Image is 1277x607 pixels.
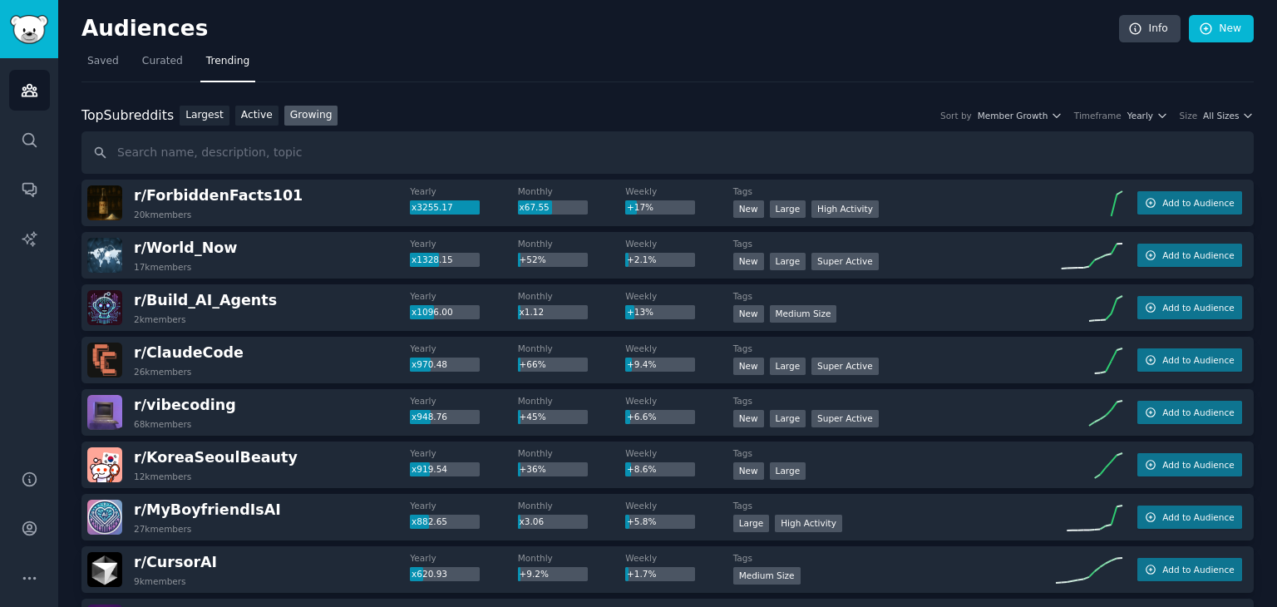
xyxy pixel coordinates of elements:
div: New [733,305,764,323]
a: New [1189,15,1254,43]
img: vibecoding [87,395,122,430]
div: New [733,253,764,270]
span: x620.93 [412,569,447,579]
button: Add to Audience [1137,191,1242,215]
img: ClaudeCode [87,343,122,378]
span: r/ MyBoyfriendIsAI [134,501,281,518]
button: Member Growth [978,110,1063,121]
dt: Weekly [625,238,732,249]
span: r/ ClaudeCode [134,344,244,361]
span: +45% [520,412,546,422]
span: Yearly [1127,110,1153,121]
a: Curated [136,48,189,82]
div: 12k members [134,471,191,482]
dt: Monthly [518,500,625,511]
span: x919.54 [412,464,447,474]
span: Add to Audience [1162,407,1234,418]
span: Add to Audience [1162,459,1234,471]
div: 17k members [134,261,191,273]
div: 26k members [134,366,191,378]
dt: Weekly [625,395,732,407]
span: x67.55 [520,202,550,212]
button: Add to Audience [1137,401,1242,424]
div: Sort by [940,110,972,121]
span: x3255.17 [412,202,453,212]
span: +2.1% [627,254,656,264]
input: Search name, description, topic [81,131,1254,174]
span: +36% [520,464,546,474]
div: New [733,462,764,480]
div: Top Subreddits [81,106,174,126]
div: Large [770,253,806,270]
img: World_Now [87,238,122,273]
button: Add to Audience [1137,348,1242,372]
img: MyBoyfriendIsAI [87,500,122,535]
span: Saved [87,54,119,69]
div: 27k members [134,523,191,535]
span: x948.76 [412,412,447,422]
button: Yearly [1127,110,1168,121]
span: +6.6% [627,412,656,422]
dt: Monthly [518,238,625,249]
dt: Yearly [410,343,517,354]
span: x1096.00 [412,307,453,317]
span: +52% [520,254,546,264]
span: r/ CursorAI [134,554,217,570]
dt: Monthly [518,447,625,459]
dt: Tags [733,552,1056,564]
dt: Weekly [625,185,732,197]
dt: Weekly [625,552,732,564]
div: Large [770,358,806,375]
span: Add to Audience [1162,302,1234,313]
span: +9.4% [627,359,656,369]
dt: Weekly [625,343,732,354]
span: +17% [627,202,653,212]
div: Medium Size [770,305,837,323]
div: Medium Size [733,567,801,585]
div: Large [733,515,770,532]
img: Build_AI_Agents [87,290,122,325]
dt: Tags [733,185,1056,197]
span: +1.7% [627,569,656,579]
img: KoreaSeoulBeauty [87,447,122,482]
dt: Tags [733,500,1056,511]
dt: Tags [733,447,1056,459]
dt: Yearly [410,238,517,249]
span: Add to Audience [1162,511,1234,523]
img: ForbiddenFacts101 [87,185,122,220]
img: GummySearch logo [10,15,48,44]
div: New [733,410,764,427]
span: r/ World_Now [134,239,237,256]
div: Large [770,200,806,218]
dt: Yearly [410,395,517,407]
dt: Yearly [410,290,517,302]
dt: Monthly [518,290,625,302]
button: Add to Audience [1137,453,1242,476]
span: r/ KoreaSeoulBeauty [134,449,298,466]
div: Timeframe [1074,110,1122,121]
dt: Monthly [518,552,625,564]
dt: Weekly [625,500,732,511]
span: x3.06 [520,516,545,526]
dt: Yearly [410,552,517,564]
button: Add to Audience [1137,244,1242,267]
span: Trending [206,54,249,69]
span: x1328.15 [412,254,453,264]
span: x970.48 [412,359,447,369]
div: New [733,358,764,375]
dt: Weekly [625,290,732,302]
div: Size [1180,110,1198,121]
div: 68k members [134,418,191,430]
span: r/ Build_AI_Agents [134,292,277,308]
dt: Weekly [625,447,732,459]
dt: Monthly [518,185,625,197]
span: +5.8% [627,516,656,526]
a: Trending [200,48,255,82]
span: Curated [142,54,183,69]
a: Largest [180,106,229,126]
a: Info [1119,15,1181,43]
span: Add to Audience [1162,564,1234,575]
a: Active [235,106,279,126]
div: High Activity [775,515,842,532]
span: x882.65 [412,516,447,526]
